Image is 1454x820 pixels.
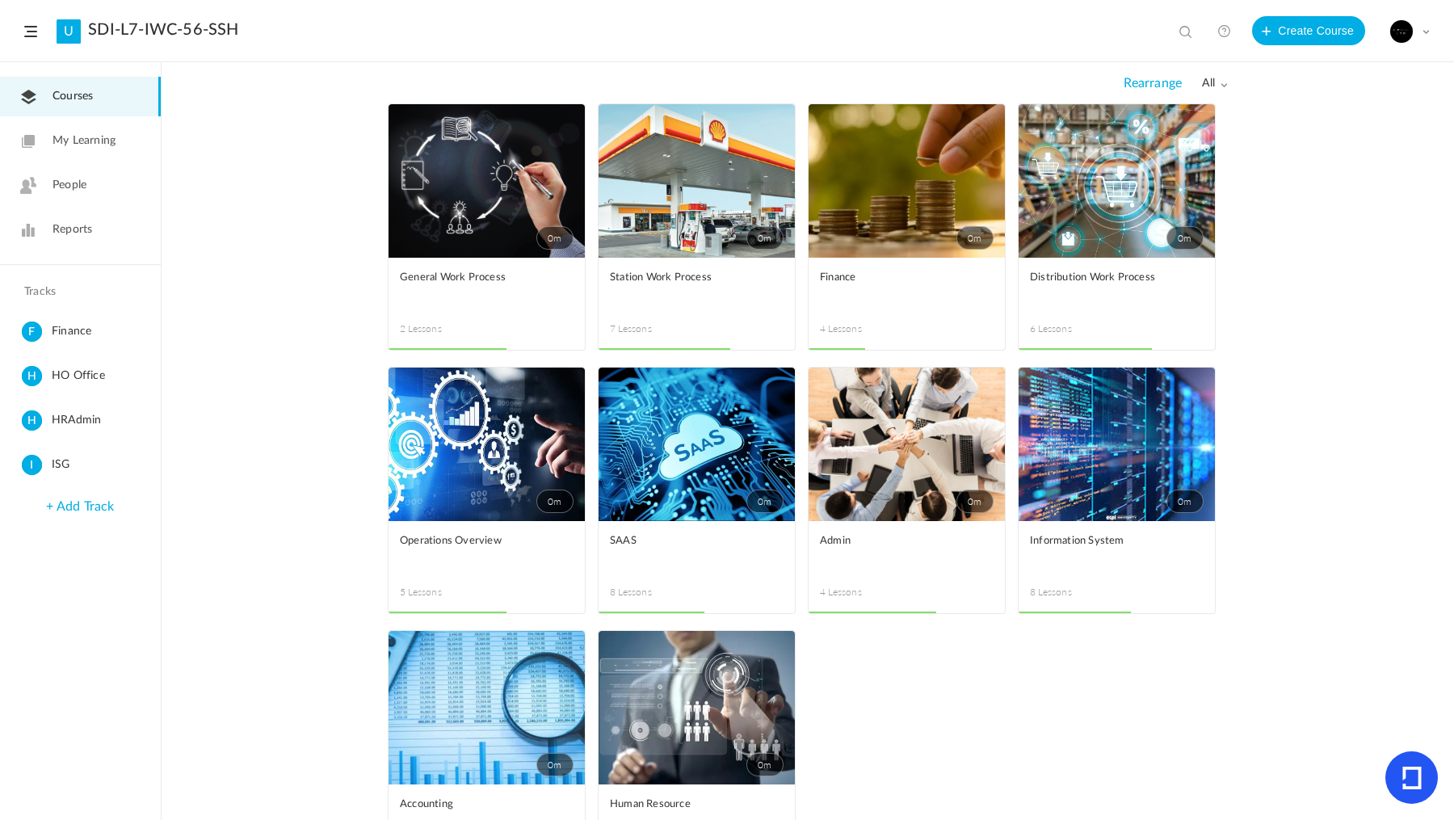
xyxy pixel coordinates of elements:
span: Station Work Process [610,269,759,287]
a: 0m [599,368,795,521]
cite: H [22,366,42,388]
span: Information System [1030,532,1179,550]
a: Information System [1030,532,1204,569]
a: 0m [389,631,585,784]
a: U [57,19,81,44]
cite: I [22,455,42,477]
span: Distribution Work Process [1030,269,1179,287]
a: 0m [389,368,585,521]
span: 6 Lessons [1030,322,1117,336]
a: 0m [599,104,795,258]
span: General Work Process [400,269,549,287]
a: 0m [389,104,585,258]
span: 0m [956,226,994,250]
span: 8 Lessons [610,585,697,599]
a: + Add Track [46,500,114,513]
span: Operations Overview [400,532,549,550]
a: 0m [1019,368,1215,521]
span: 4 Lessons [820,585,907,599]
span: 0m [1166,490,1204,513]
span: 0m [746,753,784,776]
a: SDI-L7-IWC-56-SSH [88,20,238,40]
a: Finance [820,269,994,305]
span: ISG [52,455,154,475]
a: Station Work Process [610,269,784,305]
span: 0m [746,226,784,250]
span: Accounting [400,796,549,814]
span: 0m [956,490,994,513]
span: Courses [53,88,93,105]
h4: Tracks [24,285,132,299]
span: HRAdmin [52,410,154,431]
a: 0m [599,631,795,784]
span: 0m [746,490,784,513]
span: 2 Lessons [400,322,487,336]
span: Reports [53,221,92,238]
cite: F [22,322,42,343]
a: 0m [809,368,1005,521]
a: Distribution Work Process [1030,269,1204,305]
span: People [53,177,86,194]
img: background.jpg [1390,20,1413,43]
span: Admin [820,532,969,550]
span: SAAS [610,532,759,550]
span: 0m [536,490,574,513]
span: Finance [820,269,969,287]
a: General Work Process [400,269,574,305]
span: 0m [1166,226,1204,250]
span: 4 Lessons [820,322,907,336]
span: Rearrange [1124,76,1182,91]
span: My Learning [53,132,116,149]
button: Create Course [1252,16,1365,45]
a: Operations Overview [400,532,574,569]
span: 7 Lessons [610,322,697,336]
a: SAAS [610,532,784,569]
cite: H [22,410,42,432]
span: Finance [52,322,154,342]
span: HO Office [52,366,154,386]
span: all [1202,77,1228,90]
span: 0m [536,226,574,250]
span: 8 Lessons [1030,585,1117,599]
span: 5 Lessons [400,585,487,599]
a: Admin [820,532,994,569]
a: 0m [1019,104,1215,258]
span: 0m [536,753,574,776]
span: Human Resource [610,796,759,814]
a: 0m [809,104,1005,258]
